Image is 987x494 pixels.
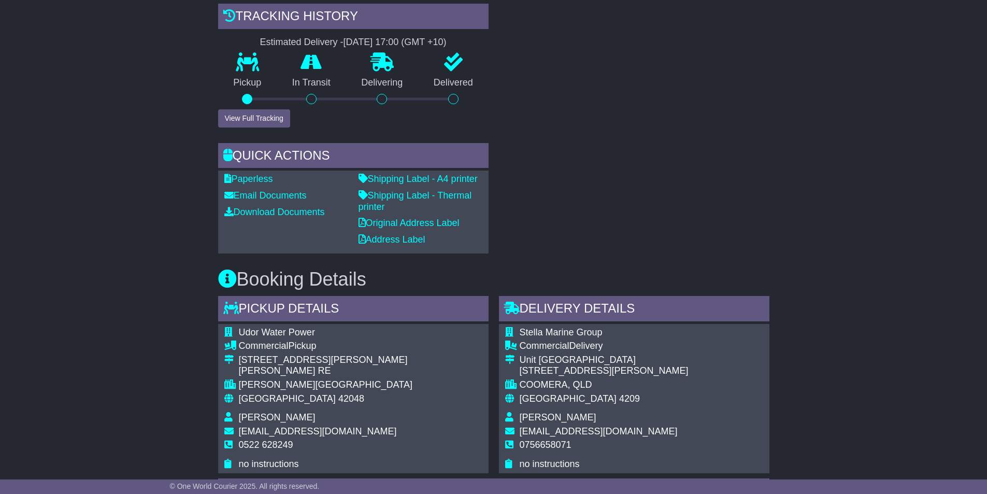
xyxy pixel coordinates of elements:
p: In Transit [277,77,346,89]
a: Shipping Label - A4 printer [359,174,478,184]
span: [EMAIL_ADDRESS][DOMAIN_NAME] [520,426,678,436]
span: no instructions [520,459,580,469]
span: no instructions [239,459,299,469]
span: 0522 628249 [239,440,293,450]
a: Shipping Label - Thermal printer [359,190,472,212]
span: © One World Courier 2025. All rights reserved. [170,482,320,490]
span: [GEOGRAPHIC_DATA] [520,393,617,404]
span: Commercial [520,341,569,351]
a: Address Label [359,234,425,245]
a: Email Documents [224,190,307,201]
span: 4209 [619,393,640,404]
div: Delivery Details [499,296,769,324]
p: Pickup [218,77,277,89]
div: Quick Actions [218,143,489,171]
div: Unit [GEOGRAPHIC_DATA] [520,355,689,366]
div: Pickup Details [218,296,489,324]
span: [GEOGRAPHIC_DATA] [239,393,336,404]
p: Delivered [418,77,489,89]
span: 0756658071 [520,440,571,450]
div: COOMERA, QLD [520,379,689,391]
span: [EMAIL_ADDRESS][DOMAIN_NAME] [239,426,397,436]
span: [PERSON_NAME] [520,412,596,422]
span: Udor Water Power [239,327,315,337]
div: [PERSON_NAME][GEOGRAPHIC_DATA] [239,379,412,391]
p: Delivering [346,77,419,89]
div: Pickup [239,341,412,352]
div: Tracking history [218,4,489,32]
div: [DATE] 17:00 (GMT +10) [344,37,447,48]
button: View Full Tracking [218,109,290,128]
span: Stella Marine Group [520,327,603,337]
div: [STREET_ADDRESS][PERSON_NAME] [520,365,689,377]
a: Original Address Label [359,218,460,228]
a: Paperless [224,174,273,184]
div: Estimated Delivery - [218,37,489,48]
span: Commercial [239,341,289,351]
div: [STREET_ADDRESS][PERSON_NAME] [239,355,412,366]
span: [PERSON_NAME] [239,412,316,422]
div: [PERSON_NAME] RE [239,365,412,377]
div: Delivery [520,341,689,352]
a: Download Documents [224,207,325,217]
h3: Booking Details [218,269,769,290]
span: 42048 [338,393,364,404]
